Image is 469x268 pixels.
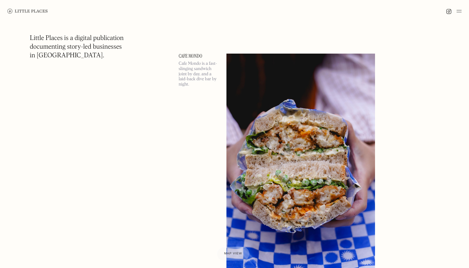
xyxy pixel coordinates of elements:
img: Cafe Mondo [226,54,375,268]
span: Map view [224,252,242,255]
a: Cafe Mondo [179,54,219,59]
p: Cafe Mondo is a fast-slinging sandwich joint by day, and a laid-back dive bar by night. [179,61,219,87]
h1: Little Places is a digital publication documenting story-led businesses in [GEOGRAPHIC_DATA]. [30,34,124,60]
a: Map view [217,247,250,261]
